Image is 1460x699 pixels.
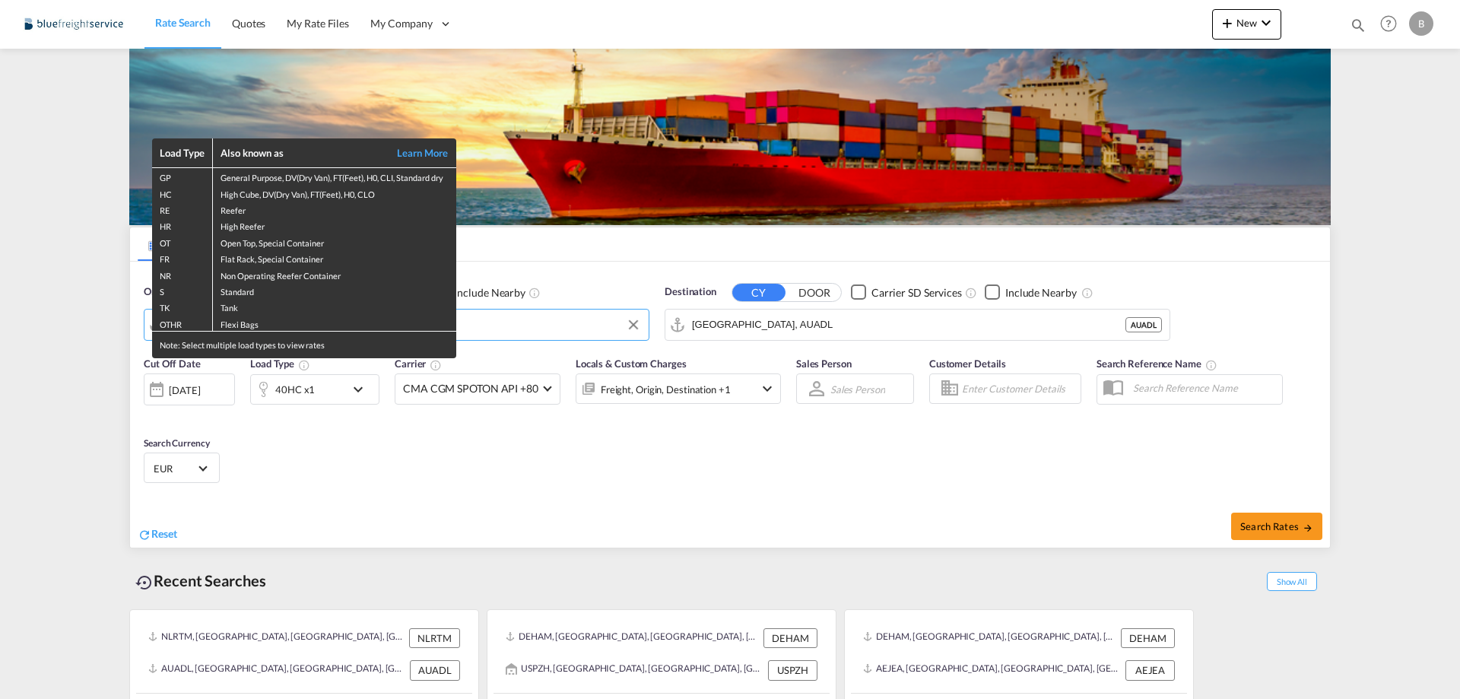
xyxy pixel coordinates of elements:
[152,298,213,314] td: TK
[213,298,456,314] td: Tank
[152,217,213,233] td: HR
[221,146,380,160] div: Also known as
[213,282,456,298] td: Standard
[152,201,213,217] td: RE
[213,249,456,265] td: Flat Rack, Special Container
[213,201,456,217] td: Reefer
[152,234,213,249] td: OT
[152,332,456,358] div: Note: Select multiple load types to view rates
[213,168,456,185] td: General Purpose, DV(Dry Van), FT(Feet), H0, CLI, Standard dry
[213,315,456,332] td: Flexi Bags
[213,185,456,201] td: High Cube, DV(Dry Van), FT(Feet), H0, CLO
[213,234,456,249] td: Open Top, Special Container
[152,249,213,265] td: FR
[213,217,456,233] td: High Reefer
[152,168,213,185] td: GP
[152,266,213,282] td: NR
[213,266,456,282] td: Non Operating Reefer Container
[152,315,213,332] td: OTHR
[152,185,213,201] td: HC
[380,146,449,160] a: Learn More
[152,282,213,298] td: S
[152,138,213,168] th: Load Type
